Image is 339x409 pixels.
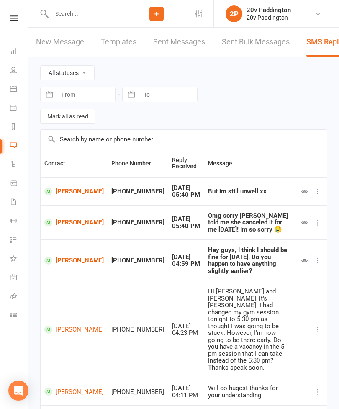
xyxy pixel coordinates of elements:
a: People [10,62,29,80]
a: Sent Messages [153,28,205,57]
th: Message [204,149,294,177]
div: 20v Paddington [247,14,291,21]
div: But im still unwell xx [208,188,290,195]
input: Search... [49,8,128,20]
div: [PHONE_NUMBER] [111,188,164,195]
a: Dashboard [10,43,29,62]
div: 04:11 PM [172,392,200,399]
div: [PHONE_NUMBER] [111,257,164,264]
div: Hi [PERSON_NAME] and [PERSON_NAME], it's [PERSON_NAME]. I had changed my gym session tonight to 5... [208,288,290,371]
div: [DATE] [172,385,200,392]
div: Will do hugest thanks for your understanding [208,385,290,399]
a: New Message [36,28,84,57]
a: Roll call kiosk mode [10,288,29,306]
a: Reports [10,118,29,137]
div: [PHONE_NUMBER] [111,388,164,396]
th: Reply Received [168,149,204,177]
div: 05:40 PM [172,191,200,198]
div: [DATE] [172,216,200,223]
a: [PERSON_NAME] [44,388,104,396]
a: Sent Bulk Messages [222,28,290,57]
a: What's New [10,250,29,269]
div: Open Intercom Messenger [8,381,28,401]
div: 04:59 PM [172,260,200,268]
button: Mark all as read [40,109,95,124]
div: Omg sorry [PERSON_NAME] told me she canceled it for me [DATE]! Im so sorry 😢 [208,212,290,233]
div: 2P [226,5,242,22]
input: From [57,87,115,102]
a: Calendar [10,80,29,99]
a: [PERSON_NAME] [44,219,104,226]
div: [DATE] [172,185,200,192]
a: Product Sales [10,175,29,193]
a: Templates [101,28,136,57]
div: [DATE] [172,323,200,330]
a: General attendance kiosk mode [10,269,29,288]
a: [PERSON_NAME] [44,188,104,195]
input: To [139,87,197,102]
a: Payments [10,99,29,118]
div: [DATE] [172,254,200,261]
th: Contact [41,149,108,177]
a: Class kiosk mode [10,306,29,325]
div: [PHONE_NUMBER] [111,219,164,226]
th: Phone Number [108,149,168,177]
div: [PHONE_NUMBER] [111,326,164,333]
a: [PERSON_NAME] [44,257,104,265]
input: Search by name or phone number [41,130,327,149]
div: Hey guys, I think I should be fine for [DATE]. Do you happen to have anything slightly earlier? [208,247,290,274]
div: 04:23 PM [172,329,200,337]
a: [PERSON_NAME] [44,326,104,334]
div: 05:40 PM [172,223,200,230]
div: 20v Paddington [247,6,291,14]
